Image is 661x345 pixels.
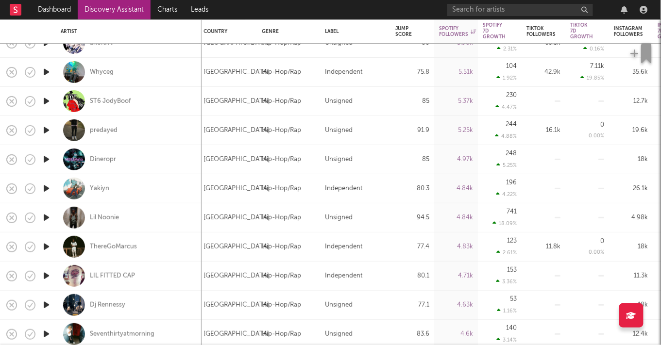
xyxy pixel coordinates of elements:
[526,241,560,253] div: 11.8k
[496,162,517,168] div: 5.25 %
[496,279,517,285] div: 3.36 %
[262,125,301,136] div: Hip-Hop/Rap
[439,212,473,224] div: 4.84k
[526,125,560,136] div: 16.1k
[395,66,429,78] div: 75.8
[439,329,473,340] div: 4.6k
[507,267,517,273] div: 153
[589,250,604,255] div: 0.00 %
[262,183,301,195] div: Hip-Hop/Rap
[583,46,604,52] div: 0.16 %
[262,270,301,282] div: Hip-Hop/Rap
[439,96,473,107] div: 5.37k
[526,66,560,78] div: 42.9k
[614,212,648,224] div: 4.98k
[262,212,301,224] div: Hip-Hop/Rap
[203,29,247,34] div: Country
[395,125,429,136] div: 91.9
[203,125,269,136] div: [GEOGRAPHIC_DATA]
[600,238,604,245] div: 0
[203,241,269,253] div: [GEOGRAPHIC_DATA]
[325,125,353,136] div: Unsigned
[614,154,648,165] div: 18k
[506,150,517,157] div: 248
[325,299,353,311] div: Unsigned
[325,270,362,282] div: Independent
[439,270,473,282] div: 4.71k
[90,330,154,339] a: Seventhirtyatmorning
[614,26,643,37] div: Instagram Followers
[90,301,125,310] a: Dj Rennessy
[600,122,604,128] div: 0
[496,337,517,343] div: 3.14 %
[589,133,604,139] div: 0.00 %
[203,270,269,282] div: [GEOGRAPHIC_DATA]
[570,22,593,40] div: Tiktok 7D Growth
[325,154,353,165] div: Unsigned
[439,154,473,165] div: 4.97k
[325,96,353,107] div: Unsigned
[506,121,517,128] div: 244
[90,243,137,251] a: ThereGoMarcus
[395,96,429,107] div: 85
[447,4,593,16] input: Search for artists
[439,66,473,78] div: 5.51k
[90,184,109,193] div: Yakiyn
[614,270,648,282] div: 11.3k
[262,154,301,165] div: Hip-Hop/Rap
[495,133,517,139] div: 4.88 %
[325,183,362,195] div: Independent
[325,241,362,253] div: Independent
[439,125,473,136] div: 5.25k
[439,26,476,37] div: Spotify Followers
[497,308,517,314] div: 1.16 %
[395,329,429,340] div: 83.6
[496,191,517,197] div: 4.22 %
[90,97,131,106] a: ST6 JodyBoof
[203,96,269,107] div: [GEOGRAPHIC_DATA]
[506,325,517,331] div: 140
[496,249,517,256] div: 2.61 %
[203,212,269,224] div: [GEOGRAPHIC_DATA]
[203,183,269,195] div: [GEOGRAPHIC_DATA]
[395,299,429,311] div: 77.1
[90,126,118,135] a: predayed
[262,29,310,34] div: Genre
[614,125,648,136] div: 19.6k
[90,272,135,280] a: LIL FITTED CAP
[510,296,517,302] div: 53
[614,241,648,253] div: 18k
[439,183,473,195] div: 4.84k
[506,180,517,186] div: 196
[506,63,517,69] div: 104
[61,29,192,34] div: Artist
[325,29,381,34] div: Label
[526,26,556,37] div: Tiktok Followers
[262,299,301,311] div: Hip-Hop/Rap
[395,270,429,282] div: 80.1
[507,238,517,244] div: 123
[262,66,301,78] div: Hip-Hop/Rap
[395,183,429,195] div: 80.3
[90,155,116,164] a: Dineropr
[590,63,604,69] div: 7.11k
[395,212,429,224] div: 94.5
[90,68,114,77] a: Whyceg
[395,26,415,37] div: Jump Score
[492,220,517,227] div: 18.09 %
[203,154,269,165] div: [GEOGRAPHIC_DATA]
[262,96,301,107] div: Hip-Hop/Rap
[325,212,353,224] div: Unsigned
[262,241,301,253] div: Hip-Hop/Rap
[580,75,604,81] div: 19.85 %
[90,214,119,222] div: Lil Noonie
[614,96,648,107] div: 12.7k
